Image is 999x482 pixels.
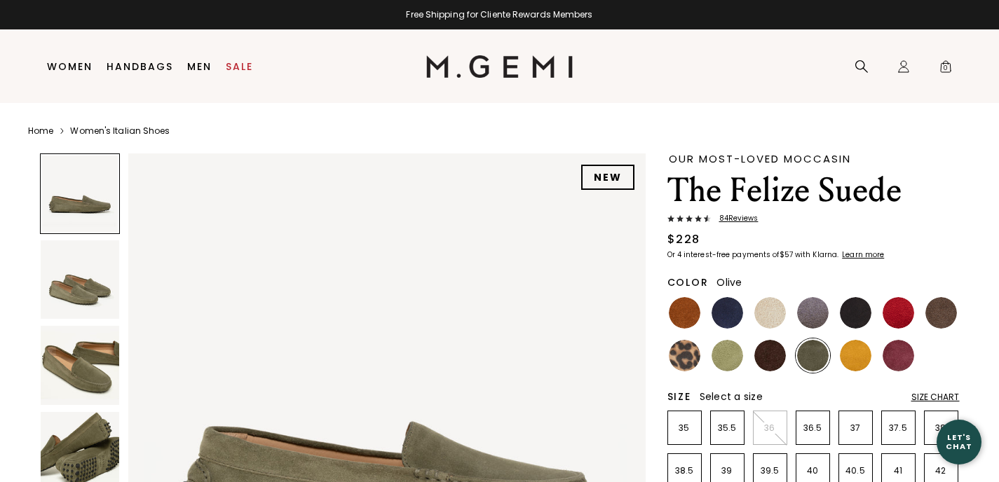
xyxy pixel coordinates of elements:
span: Select a size [700,390,763,404]
img: M.Gemi [426,55,573,78]
img: Sunflower [840,340,871,371]
a: Sale [226,61,253,72]
div: Size Chart [911,392,960,403]
a: Men [187,61,212,72]
p: 37 [839,422,872,434]
p: 39.5 [754,465,787,476]
div: Our Most-Loved Moccasin [669,153,960,164]
span: Olive [716,275,742,289]
p: 39 [711,465,744,476]
img: Olive [797,340,829,371]
a: Handbags [107,61,173,72]
klarna-placement-style-body: with Klarna [795,249,841,260]
img: Black [840,297,871,329]
img: Chocolate [754,340,786,371]
a: Learn more [841,251,884,259]
span: 84 Review s [711,214,759,223]
div: NEW [581,165,634,190]
img: Sunset Red [883,297,914,329]
p: 40.5 [839,465,872,476]
h1: The Felize Suede [667,171,960,210]
klarna-placement-style-cta: Learn more [842,249,884,260]
img: The Felize Suede [41,240,120,319]
img: Latte [754,297,786,329]
a: Home [28,125,53,137]
p: 41 [882,465,915,476]
p: 36.5 [796,422,829,434]
p: 38.5 [668,465,701,476]
p: 40 [796,465,829,476]
img: The Felize Suede [41,326,120,405]
img: Pistachio [712,340,743,371]
p: 36 [754,422,787,434]
img: Burgundy [883,340,914,371]
span: 0 [939,62,953,76]
klarna-placement-style-amount: $57 [780,249,793,260]
img: Mushroom [925,297,957,329]
klarna-placement-style-body: Or 4 interest-free payments of [667,249,780,260]
p: 42 [925,465,958,476]
p: 35 [668,422,701,434]
a: Women [47,61,93,72]
div: Let's Chat [937,433,981,450]
p: 37.5 [882,422,915,434]
img: Gray [797,297,829,329]
p: 35.5 [711,422,744,434]
a: Women's Italian Shoes [70,125,170,137]
a: 84Reviews [667,214,960,226]
h2: Size [667,391,691,402]
p: 38 [925,422,958,434]
img: Leopard Print [669,340,700,371]
img: Midnight Blue [712,297,743,329]
img: Saddle [669,297,700,329]
h2: Color [667,277,709,288]
div: $228 [667,231,700,248]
